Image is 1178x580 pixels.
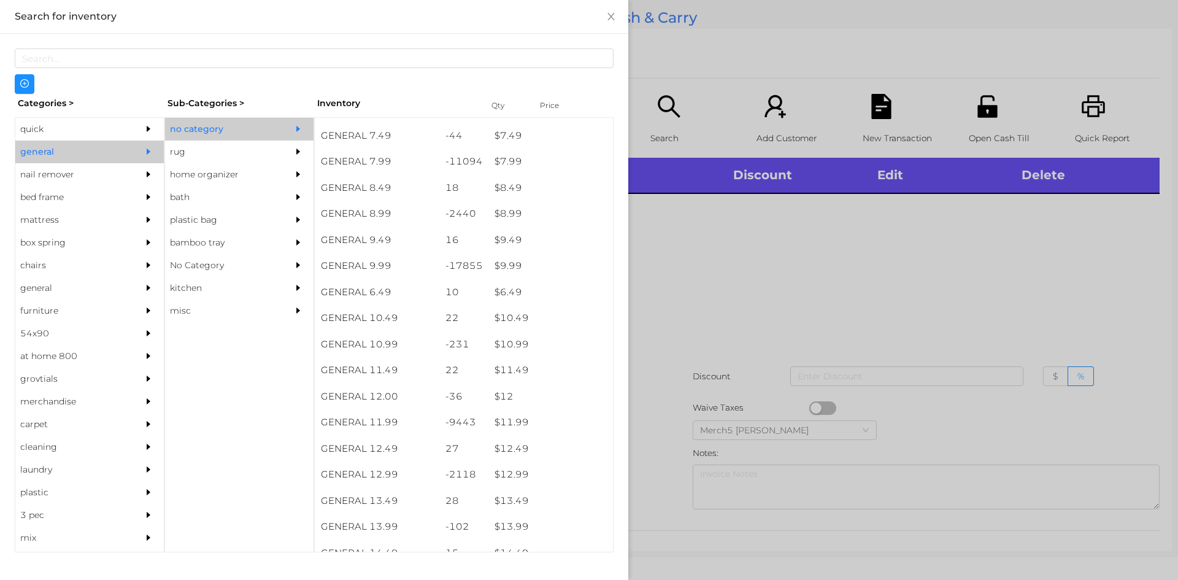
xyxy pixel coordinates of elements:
[294,125,302,133] i: icon: caret-right
[315,305,439,331] div: GENERAL 10.49
[15,48,614,68] input: Search...
[294,306,302,315] i: icon: caret-right
[144,374,153,383] i: icon: caret-right
[488,201,613,227] div: $ 8.99
[294,284,302,292] i: icon: caret-right
[294,193,302,201] i: icon: caret-right
[144,511,153,519] i: icon: caret-right
[144,215,153,224] i: icon: caret-right
[315,227,439,253] div: GENERAL 9.49
[15,94,164,113] div: Categories >
[15,345,127,368] div: at home 800
[144,261,153,269] i: icon: caret-right
[439,279,489,306] div: 10
[15,10,614,23] div: Search for inventory
[606,12,616,21] i: icon: close
[15,390,127,413] div: merchandise
[488,97,525,114] div: Qty
[488,149,613,175] div: $ 7.99
[315,540,439,566] div: GENERAL 14.49
[15,549,127,572] div: appliances
[315,279,439,306] div: GENERAL 6.49
[439,175,489,201] div: 18
[488,436,613,462] div: $ 12.49
[165,231,277,254] div: bamboo tray
[488,514,613,540] div: $ 13.99
[144,147,153,156] i: icon: caret-right
[294,215,302,224] i: icon: caret-right
[15,163,127,186] div: nail remover
[315,384,439,410] div: GENERAL 12.00
[439,409,489,436] div: -9443
[488,279,613,306] div: $ 6.49
[15,322,127,345] div: 54x90
[165,300,277,322] div: misc
[164,94,314,113] div: Sub-Categories >
[165,163,277,186] div: home organizer
[144,193,153,201] i: icon: caret-right
[488,384,613,410] div: $ 12
[165,186,277,209] div: bath
[488,488,613,514] div: $ 13.49
[488,227,613,253] div: $ 9.49
[144,397,153,406] i: icon: caret-right
[144,443,153,451] i: icon: caret-right
[15,209,127,231] div: mattress
[439,384,489,410] div: -36
[15,413,127,436] div: carpet
[488,540,613,566] div: $ 14.49
[15,254,127,277] div: chairs
[439,540,489,566] div: 15
[144,170,153,179] i: icon: caret-right
[144,284,153,292] i: icon: caret-right
[294,238,302,247] i: icon: caret-right
[315,357,439,384] div: GENERAL 11.49
[15,74,34,94] button: icon: plus-circle
[15,118,127,141] div: quick
[165,254,277,277] div: No Category
[15,186,127,209] div: bed frame
[144,306,153,315] i: icon: caret-right
[15,527,127,549] div: mix
[15,436,127,458] div: cleaning
[165,277,277,300] div: kitchen
[144,465,153,474] i: icon: caret-right
[488,462,613,488] div: $ 12.99
[144,238,153,247] i: icon: caret-right
[315,436,439,462] div: GENERAL 12.49
[15,300,127,322] div: furniture
[439,227,489,253] div: 16
[294,261,302,269] i: icon: caret-right
[15,277,127,300] div: general
[144,329,153,338] i: icon: caret-right
[144,488,153,497] i: icon: caret-right
[488,409,613,436] div: $ 11.99
[315,123,439,149] div: GENERAL 7.49
[315,488,439,514] div: GENERAL 13.49
[439,357,489,384] div: 22
[15,368,127,390] div: grovtials
[315,201,439,227] div: GENERAL 8.99
[439,331,489,358] div: -231
[439,149,489,175] div: -11094
[165,118,277,141] div: no category
[488,305,613,331] div: $ 10.49
[294,170,302,179] i: icon: caret-right
[315,409,439,436] div: GENERAL 11.99
[317,97,476,110] div: Inventory
[488,253,613,279] div: $ 9.99
[439,253,489,279] div: -17855
[488,331,613,358] div: $ 10.99
[439,201,489,227] div: -2440
[15,481,127,504] div: plastic
[488,123,613,149] div: $ 7.49
[488,175,613,201] div: $ 8.49
[315,514,439,540] div: GENERAL 13.99
[315,175,439,201] div: GENERAL 8.49
[15,504,127,527] div: 3 pec
[315,331,439,358] div: GENERAL 10.99
[537,97,586,114] div: Price
[439,436,489,462] div: 27
[315,462,439,488] div: GENERAL 12.99
[439,488,489,514] div: 28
